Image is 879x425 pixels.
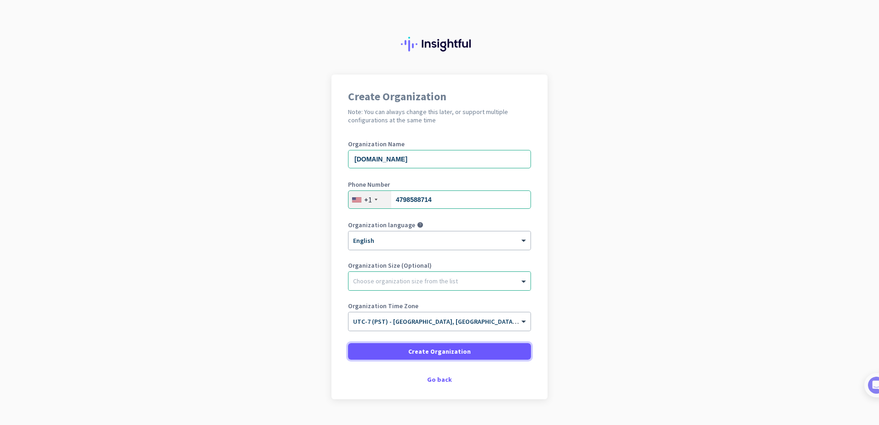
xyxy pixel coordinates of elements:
label: Organization Name [348,141,531,147]
label: Phone Number [348,181,531,188]
span: Create Organization [408,347,471,356]
i: help [417,222,423,228]
div: Go back [348,376,531,383]
label: Organization Size (Optional) [348,262,531,269]
h2: Note: You can always change this later, or support multiple configurations at the same time [348,108,531,124]
label: Organization Time Zone [348,303,531,309]
input: What is the name of your organization? [348,150,531,168]
label: Organization language [348,222,415,228]
button: Create Organization [348,343,531,360]
input: 201-555-0123 [348,190,531,209]
h1: Create Organization [348,91,531,102]
img: Insightful [401,37,478,52]
div: +1 [364,195,372,204]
